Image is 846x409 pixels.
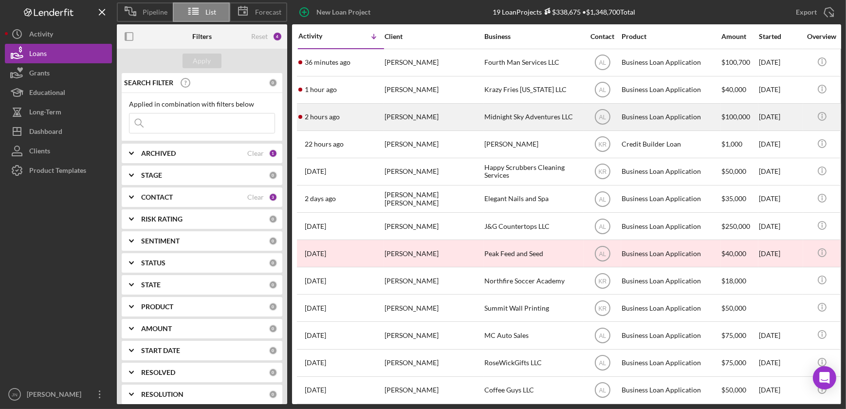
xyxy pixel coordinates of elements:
div: Peak Feed and Seed [484,241,582,266]
div: 4 [273,32,282,41]
div: Business Loan Application [622,377,719,403]
div: [DATE] [759,104,803,130]
div: Clients [29,141,50,163]
a: Long-Term [5,102,112,122]
div: Business Loan Application [622,159,719,185]
time: 2025-09-26 22:46 [305,332,326,339]
button: Dashboard [5,122,112,141]
div: Business Loan Application [622,268,719,294]
div: Business Loan Application [622,241,719,266]
div: Long-Term [29,102,61,124]
div: Open Intercom Messenger [813,366,836,390]
b: STAGE [141,171,162,179]
text: KR [598,305,607,312]
div: $338,675 [542,8,581,16]
div: 0 [269,390,277,399]
div: Krazy Fries [US_STATE] LLC [484,77,582,103]
div: Summit Wall Printing [484,295,582,321]
div: [PERSON_NAME] [385,268,482,294]
div: [DATE] [759,377,803,403]
a: Loans [5,44,112,63]
div: 0 [269,324,277,333]
span: $40,000 [721,85,746,93]
time: 2025-10-08 20:09 [305,86,337,93]
div: 0 [269,78,277,87]
text: JN [12,392,18,397]
div: [PERSON_NAME] [385,377,482,403]
div: Export [796,2,817,22]
b: CONTACT [141,193,173,201]
div: Clear [247,149,264,157]
div: [DATE] [759,50,803,75]
span: Forecast [255,8,281,16]
button: Grants [5,63,112,83]
div: [PERSON_NAME] [385,104,482,130]
b: ARCHIVED [141,149,176,157]
text: AL [599,250,606,257]
div: 19 Loan Projects • $1,348,700 Total [493,8,636,16]
span: List [206,8,217,16]
div: Reset [251,33,268,40]
div: [DATE] [759,350,803,376]
div: Business Loan Application [622,104,719,130]
div: 0 [269,215,277,223]
text: KR [598,141,607,148]
div: 3 [269,193,277,202]
div: Midnight Sky Adventures LLC [484,104,582,130]
div: [DATE] [759,159,803,185]
div: Coffee Guys LLC [484,377,582,403]
span: $50,000 [721,167,746,175]
div: Educational [29,83,65,105]
button: Apply [183,54,221,68]
b: START DATE [141,347,180,354]
time: 2025-10-02 17:44 [305,250,326,258]
div: 0 [269,368,277,377]
text: AL [599,196,606,203]
span: $50,000 [721,304,746,312]
a: Educational [5,83,112,102]
div: [DATE] [759,131,803,157]
button: Activity [5,24,112,44]
div: Loans [29,44,47,66]
div: [DATE] [759,241,803,266]
div: Dashboard [29,122,62,144]
button: JN[PERSON_NAME] [5,385,112,404]
b: Filters [192,33,212,40]
b: STATUS [141,259,166,267]
div: [PERSON_NAME] [385,241,482,266]
div: RoseWickGifts LLC [484,350,582,376]
b: RESOLUTION [141,390,184,398]
div: 0 [269,346,277,355]
div: [PERSON_NAME] [385,77,482,103]
time: 2025-10-07 23:38 [305,140,344,148]
div: New Loan Project [316,2,370,22]
time: 2025-09-24 18:31 [305,386,326,394]
div: Clear [247,193,264,201]
text: KR [598,168,607,175]
span: $50,000 [721,386,746,394]
button: Export [786,2,841,22]
div: [DATE] [759,322,803,348]
b: AMOUNT [141,325,172,333]
div: Product Templates [29,161,86,183]
span: $100,700 [721,58,750,66]
div: 0 [269,280,277,289]
div: Elegant Nails and Spa [484,186,582,212]
div: [PERSON_NAME] [385,322,482,348]
a: Product Templates [5,161,112,180]
b: STATE [141,281,161,289]
div: [PERSON_NAME] [385,295,482,321]
text: AL [599,59,606,66]
span: Pipeline [143,8,167,16]
div: MC Auto Sales [484,322,582,348]
time: 2025-09-26 22:15 [305,359,326,367]
div: Business Loan Application [622,350,719,376]
span: $18,000 [721,277,746,285]
span: $250,000 [721,222,750,230]
div: Business Loan Application [622,322,719,348]
text: AL [599,333,606,339]
button: Clients [5,141,112,161]
div: [PERSON_NAME] [385,159,482,185]
div: Business Loan Application [622,186,719,212]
